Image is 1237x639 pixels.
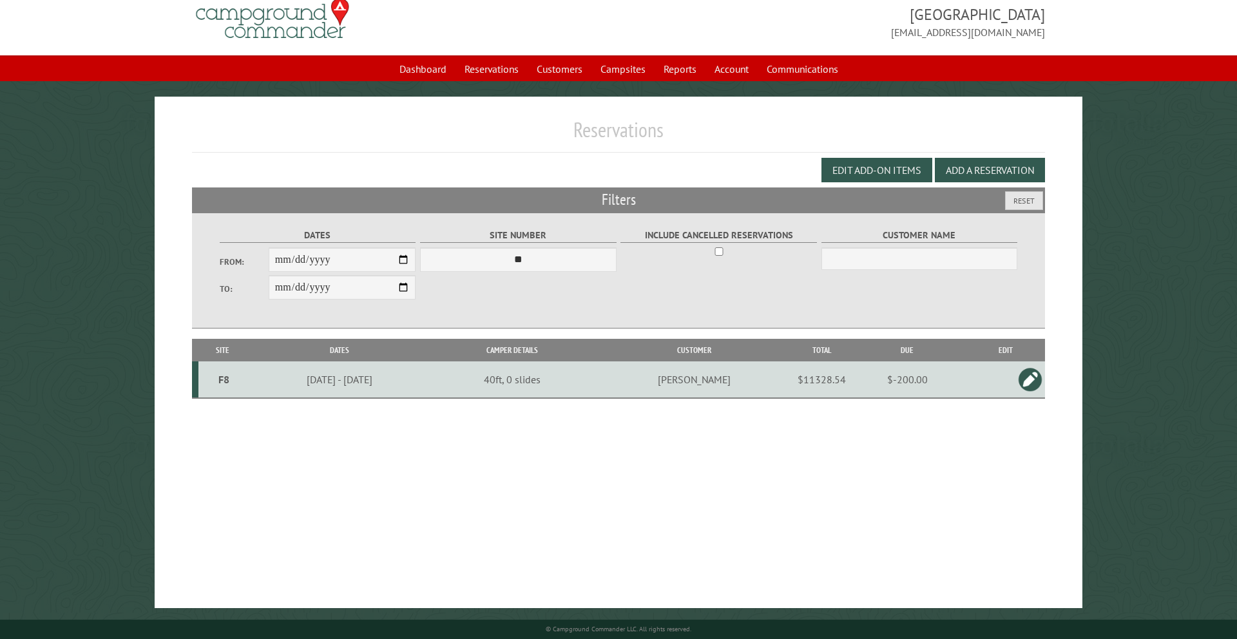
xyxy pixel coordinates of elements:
[935,158,1045,182] button: Add a Reservation
[420,228,617,243] label: Site Number
[198,339,247,361] th: Site
[529,57,590,81] a: Customers
[546,625,691,633] small: © Campground Commander LLC. All rights reserved.
[1005,191,1043,210] button: Reset
[220,256,269,268] label: From:
[848,339,966,361] th: Due
[220,283,269,295] label: To:
[848,361,966,398] td: $-200.00
[192,117,1046,153] h1: Reservations
[796,339,848,361] th: Total
[656,57,704,81] a: Reports
[821,158,932,182] button: Edit Add-on Items
[457,57,526,81] a: Reservations
[432,339,593,361] th: Camper Details
[620,228,817,243] label: Include Cancelled Reservations
[392,57,454,81] a: Dashboard
[592,361,796,398] td: [PERSON_NAME]
[192,187,1046,212] h2: Filters
[796,361,848,398] td: $11328.54
[966,339,1046,361] th: Edit
[821,228,1018,243] label: Customer Name
[618,4,1045,40] span: [GEOGRAPHIC_DATA] [EMAIL_ADDRESS][DOMAIN_NAME]
[247,339,432,361] th: Dates
[707,57,756,81] a: Account
[249,373,430,386] div: [DATE] - [DATE]
[592,339,796,361] th: Customer
[220,228,416,243] label: Dates
[759,57,846,81] a: Communications
[432,361,593,398] td: 40ft, 0 slides
[204,373,245,386] div: F8
[593,57,653,81] a: Campsites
